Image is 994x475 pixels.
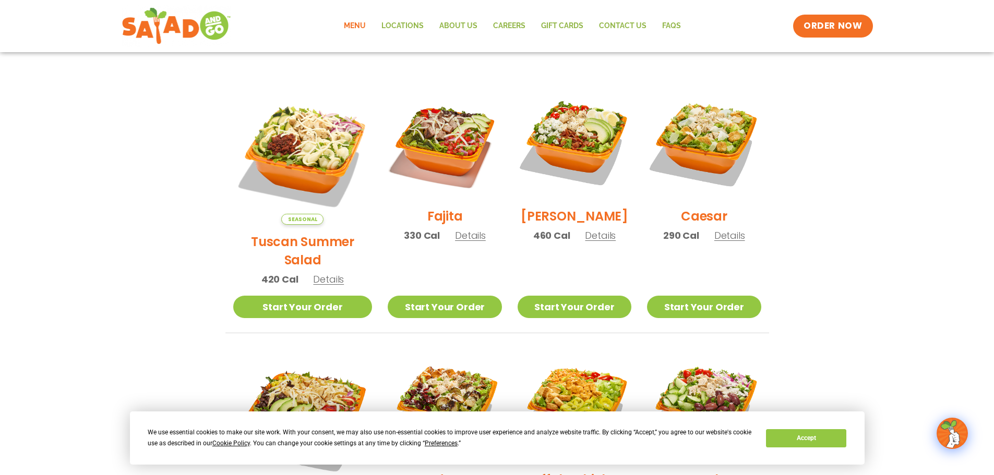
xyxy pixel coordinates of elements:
span: Details [455,229,486,242]
h2: Tuscan Summer Salad [233,233,373,269]
span: Seasonal [281,214,324,225]
a: GIFT CARDS [533,14,591,38]
img: Product photo for Tuscan Summer Salad [233,86,373,225]
button: Accept [766,429,846,447]
a: Locations [374,14,432,38]
img: Product photo for Buffalo Chicken Salad [518,349,631,462]
span: 330 Cal [404,228,440,242]
a: Careers [485,14,533,38]
h2: Caesar [681,207,727,225]
a: Start Your Order [233,296,373,318]
a: Start Your Order [388,296,501,318]
a: Menu [336,14,374,38]
span: 420 Cal [261,272,298,286]
span: Details [313,273,344,286]
img: wpChatIcon [938,419,967,448]
a: Start Your Order [518,296,631,318]
a: About Us [432,14,485,38]
span: Details [714,229,745,242]
span: Cookie Policy [212,440,250,447]
h2: Fajita [427,207,463,225]
span: ORDER NOW [804,20,862,32]
img: Product photo for Roasted Autumn Salad [388,349,501,462]
div: Cookie Consent Prompt [130,411,865,465]
nav: Menu [336,14,689,38]
h2: [PERSON_NAME] [521,207,628,225]
span: Details [585,229,616,242]
img: new-SAG-logo-768×292 [122,5,232,47]
span: Preferences [425,440,458,447]
img: Product photo for Greek Salad [647,349,761,462]
div: We use essential cookies to make our site work. With your consent, we may also use non-essential ... [148,427,753,449]
a: FAQs [654,14,689,38]
a: Contact Us [591,14,654,38]
img: Product photo for Caesar Salad [647,86,761,199]
span: 460 Cal [533,228,570,242]
a: Start Your Order [647,296,761,318]
img: Product photo for Fajita Salad [388,86,501,199]
a: ORDER NOW [793,15,872,38]
span: 290 Cal [663,228,699,242]
img: Product photo for Cobb Salad [518,86,631,199]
